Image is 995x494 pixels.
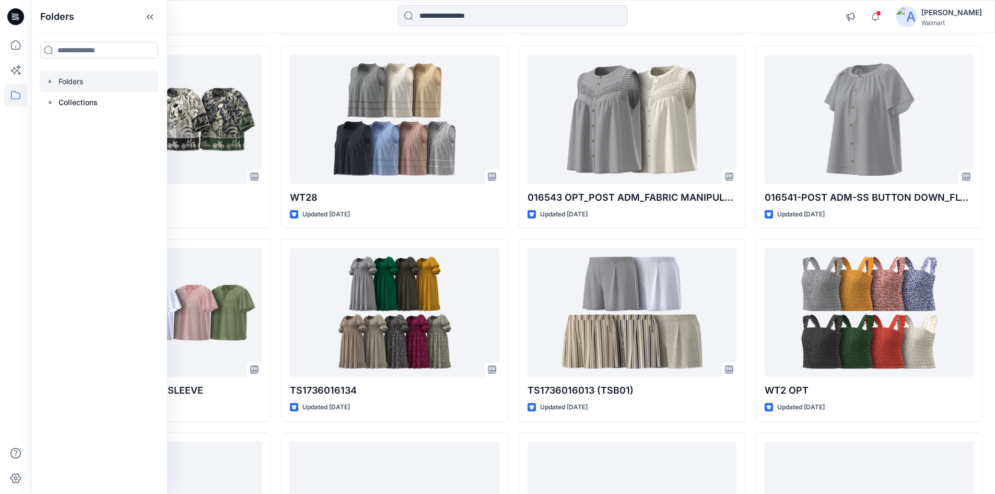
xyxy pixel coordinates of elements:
[777,402,825,413] p: Updated [DATE]
[528,383,736,398] p: TS1736016013 (TSB01)
[290,55,499,184] a: WT28
[921,19,982,27] div: Walmart
[528,55,736,184] a: 016543 OPT_POST ADM_FABRIC MANIPULATED SHELL
[765,383,974,398] p: WT2 OPT
[921,6,982,19] div: [PERSON_NAME]
[540,209,588,220] p: Updated [DATE]
[528,248,736,377] a: TS1736016013 (TSB01)
[777,209,825,220] p: Updated [DATE]
[540,402,588,413] p: Updated [DATE]
[58,96,98,109] p: Collections
[896,6,917,27] img: avatar
[765,248,974,377] a: WT2 OPT
[528,190,736,205] p: 016543 OPT_POST ADM_FABRIC MANIPULATED SHELL
[765,190,974,205] p: 016541-POST ADM-SS BUTTON DOWN_FLT012
[290,190,499,205] p: WT28
[290,248,499,377] a: TS1736016134
[302,209,350,220] p: Updated [DATE]
[302,402,350,413] p: Updated [DATE]
[290,383,499,398] p: TS1736016134
[765,55,974,184] a: 016541-POST ADM-SS BUTTON DOWN_FLT012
